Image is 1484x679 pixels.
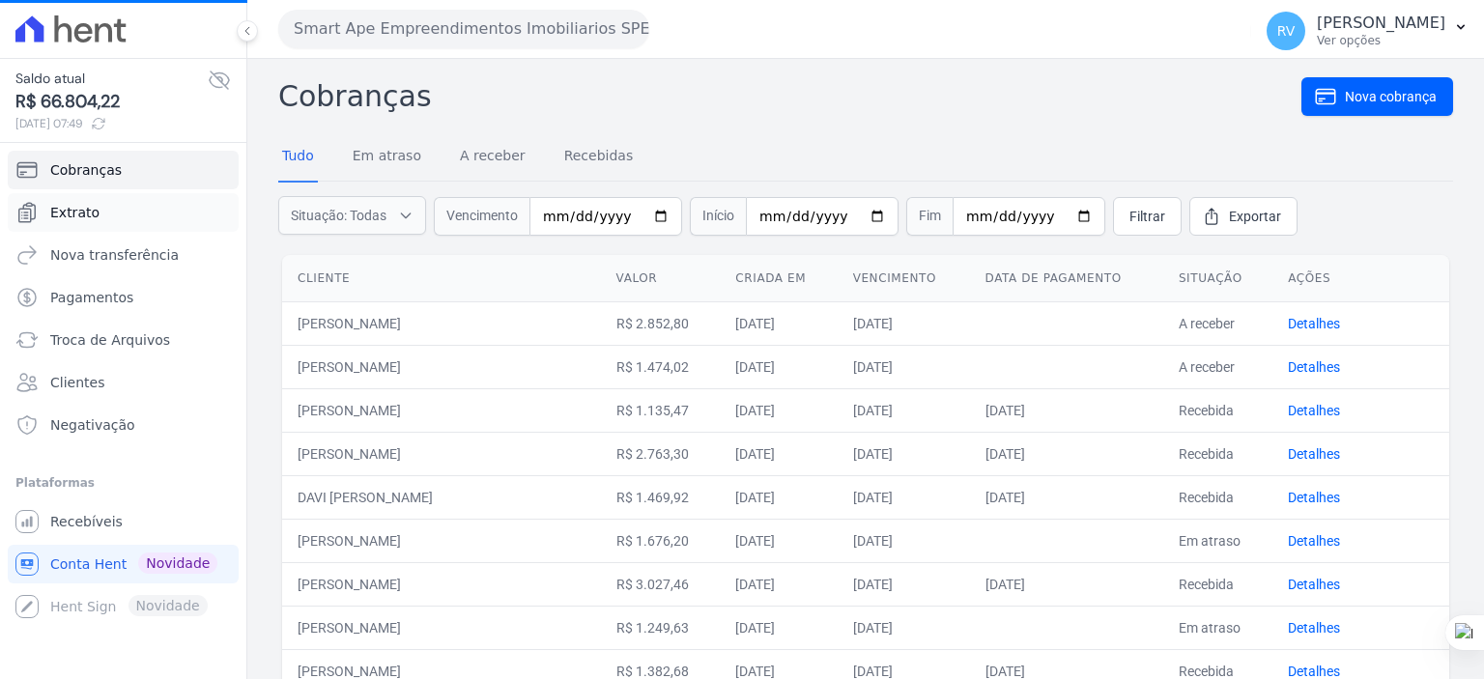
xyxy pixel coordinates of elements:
[720,606,837,649] td: [DATE]
[601,301,721,345] td: R$ 2.852,80
[1189,197,1298,236] a: Exportar
[282,562,601,606] td: [PERSON_NAME]
[8,278,239,317] a: Pagamentos
[456,132,529,183] a: A receber
[838,345,970,388] td: [DATE]
[906,197,953,236] span: Fim
[8,321,239,359] a: Troca de Arquivos
[1163,301,1272,345] td: A receber
[720,475,837,519] td: [DATE]
[720,301,837,345] td: [DATE]
[278,10,649,48] button: Smart Ape Empreendimentos Imobiliarios SPE LTDA
[720,388,837,432] td: [DATE]
[1163,606,1272,649] td: Em atraso
[1277,24,1296,38] span: RV
[1163,388,1272,432] td: Recebida
[1163,562,1272,606] td: Recebida
[1129,207,1165,226] span: Filtrar
[1288,664,1340,679] a: Detalhes
[1345,87,1437,106] span: Nova cobrança
[50,373,104,392] span: Clientes
[50,415,135,435] span: Negativação
[8,236,239,274] a: Nova transferência
[970,475,1163,519] td: [DATE]
[1317,14,1445,33] p: [PERSON_NAME]
[1272,255,1449,302] th: Ações
[720,562,837,606] td: [DATE]
[282,301,601,345] td: [PERSON_NAME]
[690,197,746,236] span: Início
[8,193,239,232] a: Extrato
[560,132,638,183] a: Recebidas
[720,345,837,388] td: [DATE]
[15,69,208,89] span: Saldo atual
[282,255,601,302] th: Cliente
[1251,4,1484,58] button: RV [PERSON_NAME] Ver opções
[1288,446,1340,462] a: Detalhes
[278,132,318,183] a: Tudo
[838,388,970,432] td: [DATE]
[138,552,217,574] span: Novidade
[1163,345,1272,388] td: A receber
[1288,403,1340,418] a: Detalhes
[50,288,133,307] span: Pagamentos
[349,132,425,183] a: Em atraso
[601,519,721,562] td: R$ 1.676,20
[1288,620,1340,636] a: Detalhes
[1301,77,1453,116] a: Nova cobrança
[838,475,970,519] td: [DATE]
[601,475,721,519] td: R$ 1.469,92
[15,151,231,626] nav: Sidebar
[601,345,721,388] td: R$ 1.474,02
[601,606,721,649] td: R$ 1.249,63
[15,471,231,495] div: Plataformas
[434,197,529,236] span: Vencimento
[282,475,601,519] td: DAVI [PERSON_NAME]
[601,255,721,302] th: Valor
[50,512,123,531] span: Recebíveis
[1113,197,1182,236] a: Filtrar
[970,388,1163,432] td: [DATE]
[1288,316,1340,331] a: Detalhes
[8,406,239,444] a: Negativação
[1229,207,1281,226] span: Exportar
[838,301,970,345] td: [DATE]
[50,203,100,222] span: Extrato
[838,562,970,606] td: [DATE]
[838,255,970,302] th: Vencimento
[50,160,122,180] span: Cobranças
[1288,490,1340,505] a: Detalhes
[1163,475,1272,519] td: Recebida
[282,345,601,388] td: [PERSON_NAME]
[282,432,601,475] td: [PERSON_NAME]
[15,115,208,132] span: [DATE] 07:49
[838,519,970,562] td: [DATE]
[601,432,721,475] td: R$ 2.763,30
[1317,33,1445,48] p: Ver opções
[50,554,127,574] span: Conta Hent
[970,255,1163,302] th: Data de pagamento
[282,519,601,562] td: [PERSON_NAME]
[601,388,721,432] td: R$ 1.135,47
[291,206,386,225] span: Situação: Todas
[278,74,1301,118] h2: Cobranças
[8,363,239,402] a: Clientes
[1288,577,1340,592] a: Detalhes
[1288,533,1340,549] a: Detalhes
[1163,432,1272,475] td: Recebida
[282,606,601,649] td: [PERSON_NAME]
[1163,519,1272,562] td: Em atraso
[15,89,208,115] span: R$ 66.804,22
[8,151,239,189] a: Cobranças
[838,432,970,475] td: [DATE]
[720,432,837,475] td: [DATE]
[1163,255,1272,302] th: Situação
[970,432,1163,475] td: [DATE]
[8,545,239,583] a: Conta Hent Novidade
[970,562,1163,606] td: [DATE]
[838,606,970,649] td: [DATE]
[720,255,837,302] th: Criada em
[8,502,239,541] a: Recebíveis
[601,562,721,606] td: R$ 3.027,46
[720,519,837,562] td: [DATE]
